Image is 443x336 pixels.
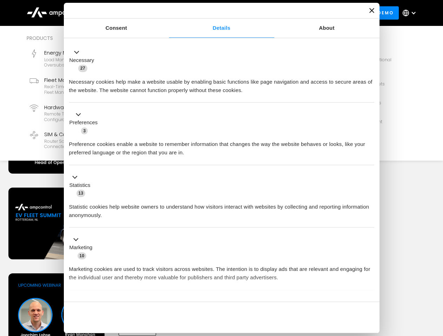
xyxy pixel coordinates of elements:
span: 3 [81,127,88,134]
div: Real-time GPS, SoC, efficiency monitoring, fleet management [44,84,136,95]
button: Unclassified (2) [69,298,127,307]
span: 10 [78,252,87,259]
label: Statistics [69,181,90,189]
a: Energy ManagementLoad management, cost optimization, oversubscription [27,46,139,71]
a: Hardware DiagnosticsRemote troubleshooting, charger logs, configurations, diagnostic files [27,101,139,125]
button: Preferences (3) [69,111,102,135]
label: Marketing [69,244,93,252]
div: Statistic cookies help website owners to understand how visitors interact with websites by collec... [69,197,374,219]
label: Preferences [69,119,98,127]
div: Products [27,34,254,42]
button: Necessary (27) [69,48,99,72]
div: Router Solutions, SIM Cards, Secure Data Connection [44,139,136,149]
button: Close banner [369,8,374,13]
div: SIM & Connectivity [44,131,136,138]
button: Statistics (13) [69,173,95,197]
div: Remote troubleshooting, charger logs, configurations, diagnostic files [44,111,136,122]
button: Marketing (10) [69,236,97,260]
span: 27 [78,65,87,72]
div: Load management, cost optimization, oversubscription [44,57,136,68]
a: SIM & ConnectivityRouter Solutions, SIM Cards, Secure Data Connection [27,128,139,152]
div: Hardware Diagnostics [44,104,136,111]
a: Details [169,19,274,38]
div: Energy Management [44,49,136,57]
a: About [274,19,380,38]
button: Okay [273,307,374,328]
div: Necessary cookies help make a website usable by enabling basic functions like page navigation and... [69,72,374,94]
div: Fleet Management [44,76,136,84]
a: Fleet ManagementReal-time GPS, SoC, efficiency monitoring, fleet management [27,73,139,98]
div: Preference cookies enable a website to remember information that changes the way the website beha... [69,135,374,157]
a: Consent [64,19,169,38]
span: 2 [116,299,122,306]
div: Marketing cookies are used to track visitors across websites. The intention is to display ads tha... [69,260,374,282]
label: Necessary [69,56,94,64]
span: 13 [76,190,86,197]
